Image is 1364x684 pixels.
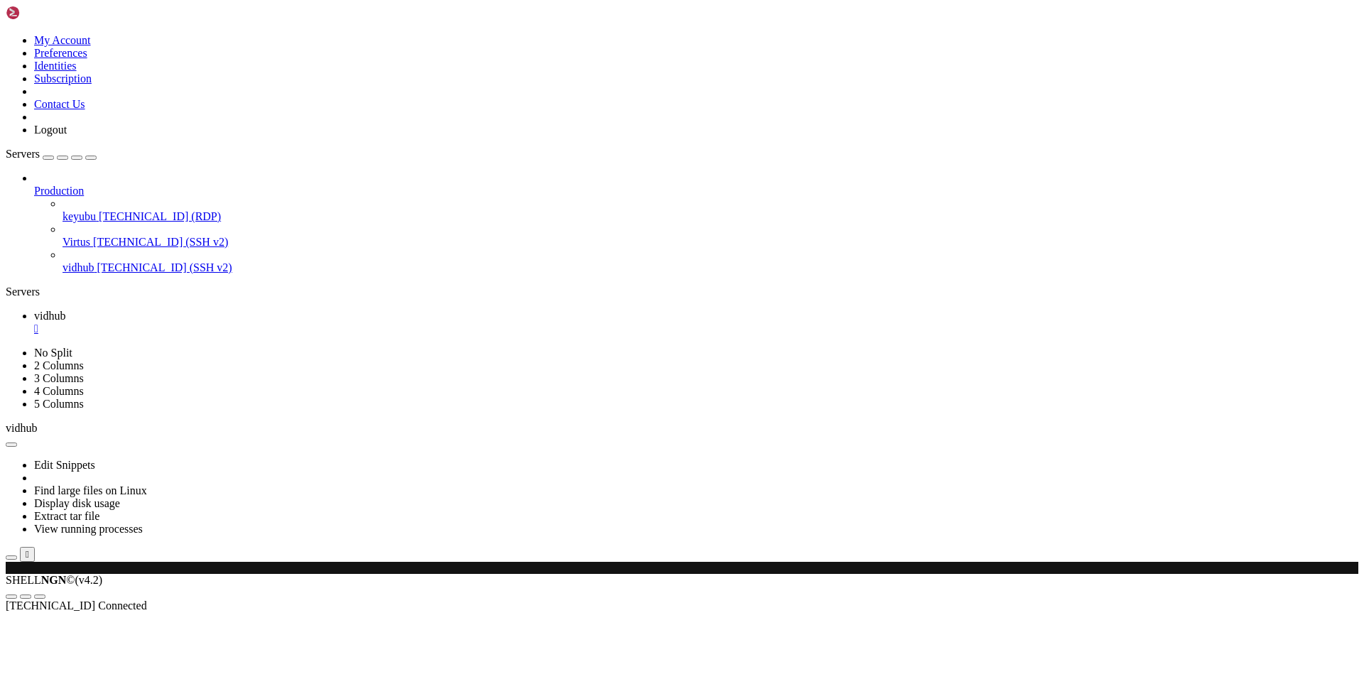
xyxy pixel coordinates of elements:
a: My Account [34,34,91,46]
a: 4 Columns [34,385,84,397]
a: Identities [34,60,77,72]
a: Servers [6,148,97,160]
a: 3 Columns [34,372,84,384]
div: Servers [6,286,1358,298]
li: vidhub [TECHNICAL_ID] (SSH v2) [63,249,1358,274]
span: Servers [6,148,40,160]
span: [TECHNICAL_ID] (SSH v2) [93,236,228,248]
a: vidhub [34,310,1358,335]
span: keyubu [63,210,96,222]
a: Preferences [34,47,87,59]
a: Find large files on Linux [34,484,147,496]
a: Extract tar file [34,510,99,522]
a: Subscription [34,72,92,85]
a: Contact Us [34,98,85,110]
li: Production [34,172,1358,274]
span: [TECHNICAL_ID] (RDP) [99,210,221,222]
a: No Split [34,347,72,359]
span: [TECHNICAL_ID] (SSH v2) [97,261,232,273]
span: Virtus [63,236,90,248]
a:  [34,322,1358,335]
li: keyubu [TECHNICAL_ID] (RDP) [63,197,1358,223]
div:  [26,549,29,560]
a: Virtus [TECHNICAL_ID] (SSH v2) [63,236,1358,249]
span: vidhub [34,310,65,322]
span: vidhub [63,261,94,273]
span: Production [34,185,84,197]
a: Logout [34,124,67,136]
span: vidhub [6,422,37,434]
a: 5 Columns [34,398,84,410]
a: vidhub [TECHNICAL_ID] (SSH v2) [63,261,1358,274]
li: Virtus [TECHNICAL_ID] (SSH v2) [63,223,1358,249]
img: Shellngn [6,6,87,20]
a: Edit Snippets [34,459,95,471]
a: Production [34,185,1358,197]
a: Display disk usage [34,497,120,509]
a: keyubu [TECHNICAL_ID] (RDP) [63,210,1358,223]
a: 2 Columns [34,359,84,371]
a: View running processes [34,523,143,535]
button:  [20,547,35,562]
